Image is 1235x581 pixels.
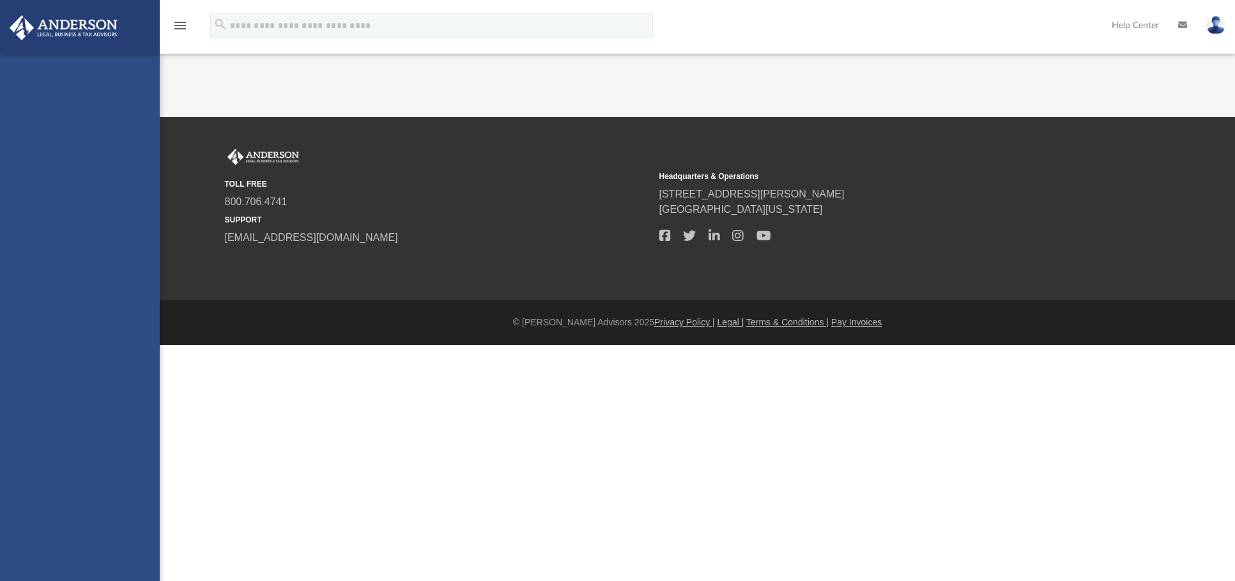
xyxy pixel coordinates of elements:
a: Pay Invoices [831,317,882,327]
small: Headquarters & Operations [659,171,1085,182]
img: User Pic [1206,16,1225,35]
a: Privacy Policy | [654,317,715,327]
div: © [PERSON_NAME] Advisors 2025 [160,316,1235,329]
i: search [213,17,227,31]
a: menu [173,24,188,33]
i: menu [173,18,188,33]
small: SUPPORT [225,214,650,226]
a: [STREET_ADDRESS][PERSON_NAME] [659,189,845,199]
img: Anderson Advisors Platinum Portal [225,149,302,166]
a: Terms & Conditions | [746,317,829,327]
small: TOLL FREE [225,178,650,190]
a: [GEOGRAPHIC_DATA][US_STATE] [659,204,823,215]
img: Anderson Advisors Platinum Portal [6,15,121,40]
a: [EMAIL_ADDRESS][DOMAIN_NAME] [225,232,398,243]
a: 800.706.4741 [225,196,288,207]
a: Legal | [717,317,744,327]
